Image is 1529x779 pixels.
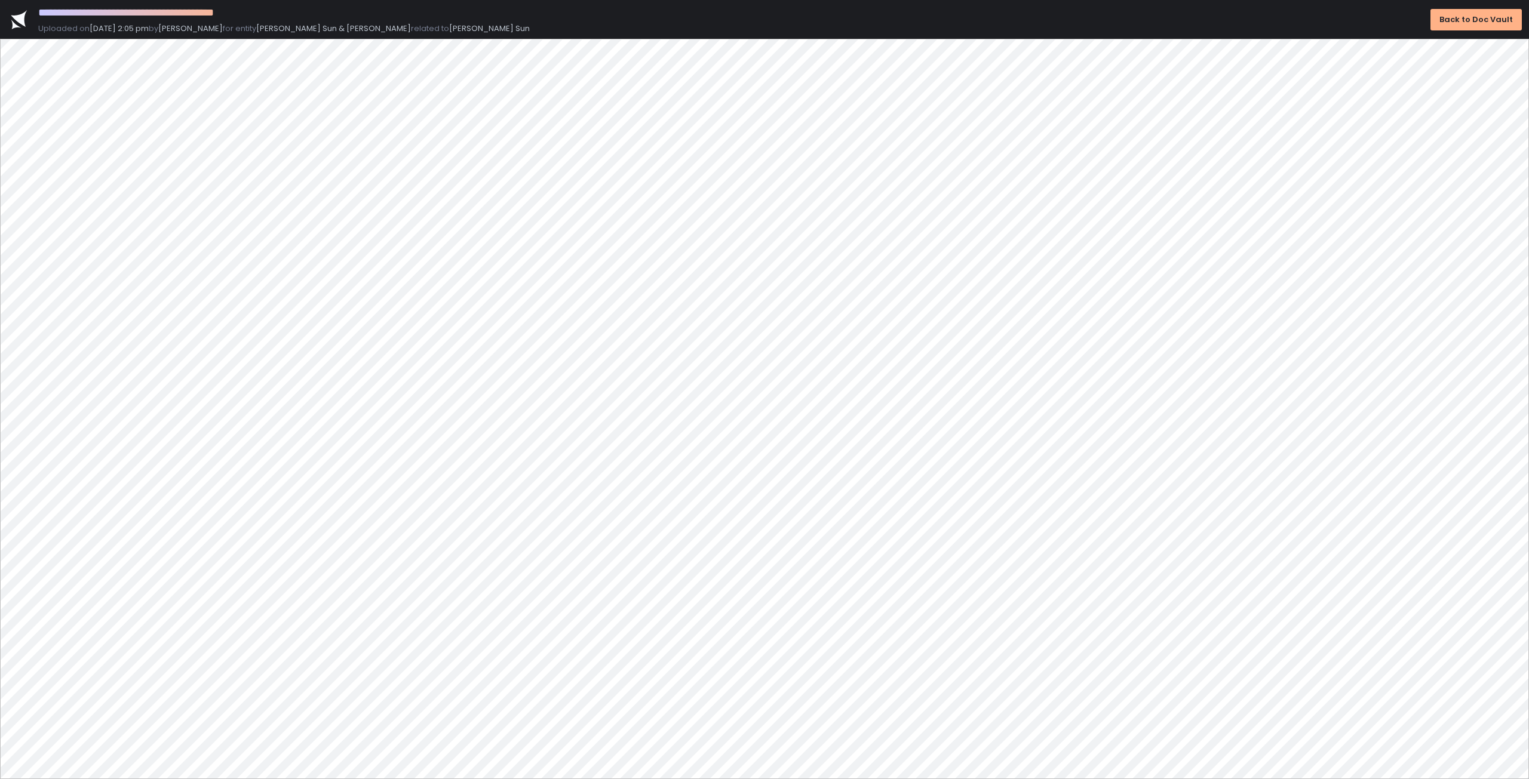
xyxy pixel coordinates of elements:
span: [PERSON_NAME] Sun [449,23,530,34]
span: [PERSON_NAME] Sun & [PERSON_NAME] [256,23,411,34]
span: [DATE] 2:05 pm [90,23,149,34]
span: related to [411,23,449,34]
span: by [149,23,158,34]
span: Uploaded on [38,23,90,34]
div: Back to Doc Vault [1439,14,1513,25]
span: for entity [223,23,256,34]
button: Back to Doc Vault [1430,9,1522,30]
span: [PERSON_NAME] [158,23,223,34]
